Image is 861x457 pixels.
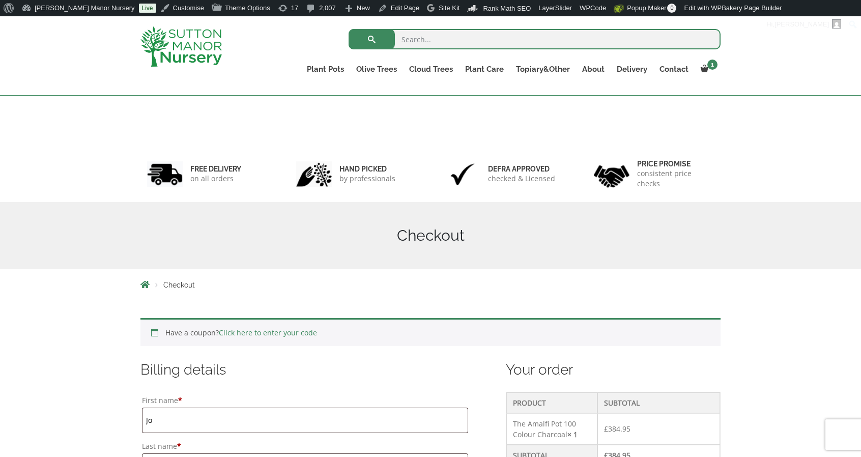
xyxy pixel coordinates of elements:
[147,161,183,187] img: 1.jpg
[611,62,653,76] a: Delivery
[140,26,222,67] img: logo
[604,424,630,434] bdi: 384.95
[445,161,480,187] img: 3.jpg
[594,159,629,190] img: 4.jpg
[403,62,459,76] a: Cloud Trees
[140,226,721,245] h1: Checkout
[576,62,611,76] a: About
[488,174,555,184] p: checked & Licensed
[506,413,597,445] td: The Amalfi Pot 100 Colour Charcoal
[350,62,403,76] a: Olive Trees
[140,280,721,289] nav: Breadcrumbs
[339,174,395,184] p: by professionals
[506,392,597,413] th: Product
[349,29,721,49] input: Search...
[140,318,721,346] div: Have a coupon?
[339,164,395,174] h6: hand picked
[637,159,714,168] h6: Price promise
[140,360,470,379] h3: Billing details
[483,5,531,12] span: Rank Math SEO
[190,164,241,174] h6: FREE DELIVERY
[774,20,829,28] span: [PERSON_NAME]
[142,439,468,453] label: Last name
[459,62,510,76] a: Plant Care
[142,393,468,408] label: First name
[488,164,555,174] h6: Defra approved
[506,360,721,379] h3: Your order
[139,4,156,13] a: Live
[567,430,578,439] strong: × 1
[695,62,721,76] a: 1
[667,4,676,13] span: 0
[190,174,241,184] p: on all orders
[439,4,460,12] span: Site Kit
[296,161,332,187] img: 2.jpg
[637,168,714,189] p: consistent price checks
[707,60,717,70] span: 1
[604,424,608,434] span: £
[763,16,845,33] a: Hi,
[301,62,350,76] a: Plant Pots
[219,328,317,337] a: Click here to enter your code
[653,62,695,76] a: Contact
[163,281,195,289] span: Checkout
[510,62,576,76] a: Topiary&Other
[597,392,720,413] th: Subtotal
